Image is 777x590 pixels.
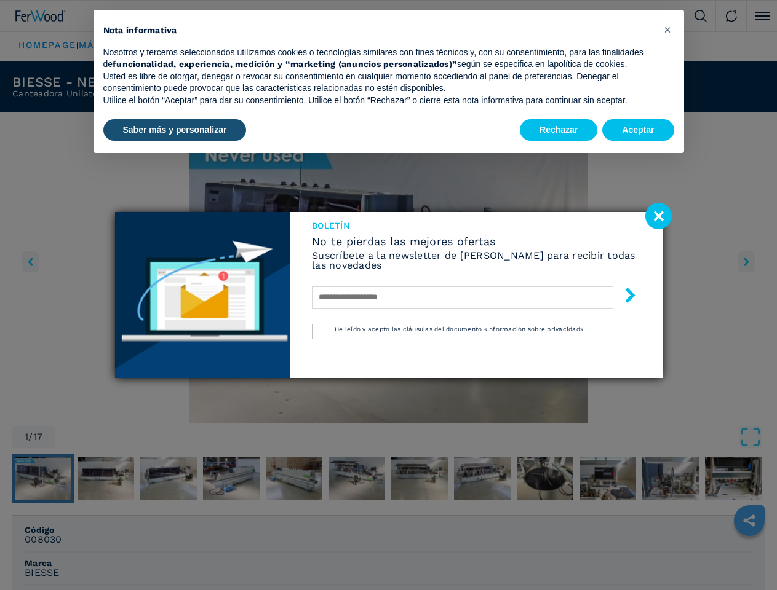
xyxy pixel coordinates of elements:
a: política de cookies [554,59,624,69]
p: Usted es libre de otorgar, denegar o revocar su consentimiento en cualquier momento accediendo al... [103,71,655,95]
h2: Nota informativa [103,25,655,37]
p: Utilice el botón “Aceptar” para dar su consentimiento. Utilice el botón “Rechazar” o cierre esta ... [103,95,655,107]
button: submit-button [610,283,638,312]
span: × [664,22,671,37]
h6: Suscríbete a la newsletter de [PERSON_NAME] para recibir todas las novedades [312,251,640,270]
img: Newsletter image [115,212,291,378]
button: Aceptar [602,119,674,141]
span: Boletín [312,221,640,230]
button: Rechazar [520,119,597,141]
span: No te pierdas las mejores ofertas [312,236,640,247]
span: He leído y acepto las cláusulas del documento «Información sobre privacidad» [335,326,583,332]
strong: funcionalidad, experiencia, medición y “marketing (anuncios personalizados)” [113,59,457,69]
button: Saber más y personalizar [103,119,247,141]
p: Nosotros y terceros seleccionados utilizamos cookies o tecnologías similares con fines técnicos y... [103,47,655,71]
button: Cerrar esta nota informativa [658,20,678,39]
